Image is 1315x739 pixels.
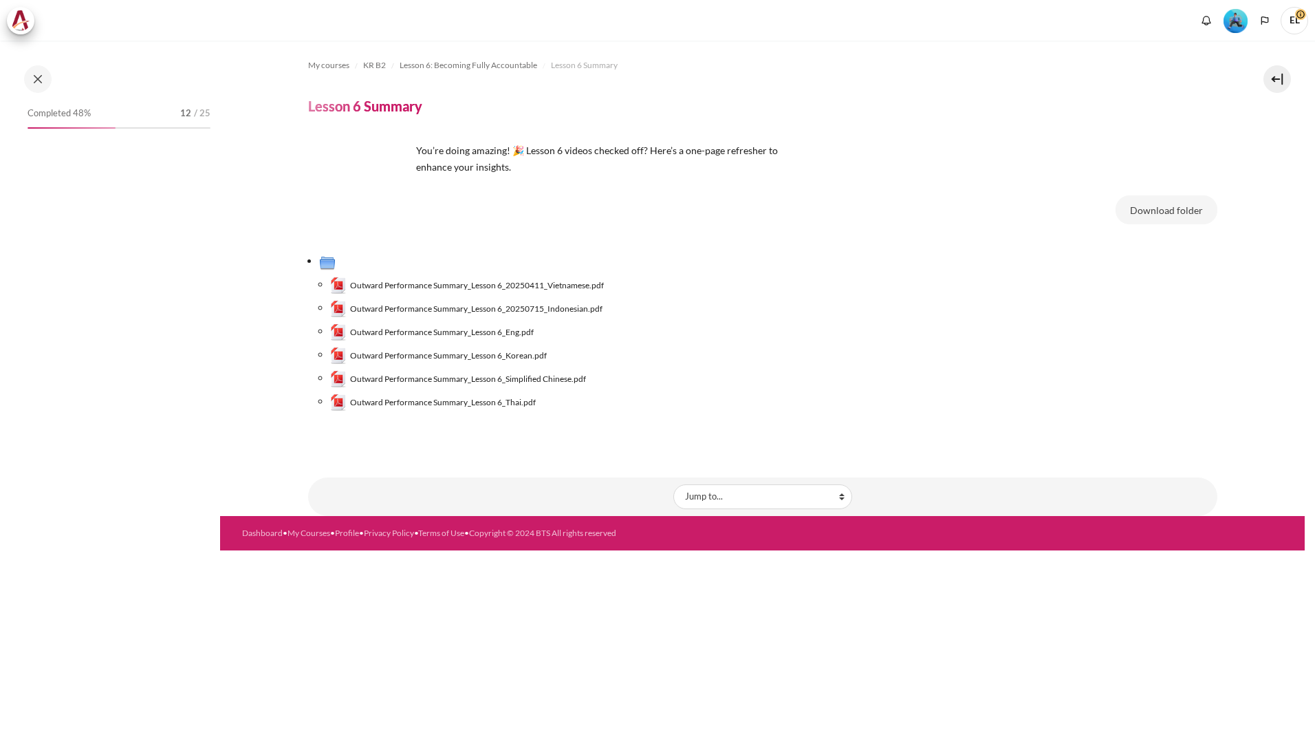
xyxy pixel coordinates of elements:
[1116,195,1217,224] button: Download folder
[400,57,537,74] a: Lesson 6: Becoming Fully Accountable
[350,279,604,292] span: Outward Performance Summary_Lesson 6_20250411_Vietnamese.pdf
[330,347,547,364] a: Outward Performance Summary_Lesson 6_Korean.pdfOutward Performance Summary_Lesson 6_Korean.pdf
[242,527,822,539] div: • • • • •
[418,528,464,538] a: Terms of Use
[194,107,210,120] span: / 25
[416,144,778,173] span: You’re doing amazing! 🎉 Lesson 6 videos checked off? Here’s a one-page refresher to enhance your ...
[350,303,602,315] span: Outward Performance Summary_Lesson 6_20250715_Indonesian.pdf
[350,326,534,339] span: Outward Performance Summary_Lesson 6_Eng.pdf
[330,277,605,294] a: Outward Performance Summary_Lesson 6_20250411_Vietnamese.pdfOutward Performance Summary_Lesson 6_...
[1196,10,1217,31] div: Show notification window with no new notifications
[330,394,536,411] a: Outward Performance Summary_Lesson 6_Thai.pdfOutward Performance Summary_Lesson 6_Thai.pdf
[330,301,347,317] img: Outward Performance Summary_Lesson 6_20250715_Indonesian.pdf
[350,350,547,362] span: Outward Performance Summary_Lesson 6_Korean.pdf
[363,59,386,72] span: KR B2
[330,324,347,341] img: Outward Performance Summary_Lesson 6_Eng.pdf
[335,528,359,538] a: Profile
[1224,9,1248,33] img: Level #3
[330,394,347,411] img: Outward Performance Summary_Lesson 6_Thai.pdf
[364,528,414,538] a: Privacy Policy
[551,59,618,72] span: Lesson 6 Summary
[28,107,91,120] span: Completed 48%
[330,347,347,364] img: Outward Performance Summary_Lesson 6_Korean.pdf
[1254,10,1275,31] button: Languages
[400,59,537,72] span: Lesson 6: Becoming Fully Accountable
[469,528,616,538] a: Copyright © 2024 BTS All rights reserved
[242,528,283,538] a: Dashboard
[28,127,116,129] div: 48%
[287,528,330,538] a: My Courses
[308,59,349,72] span: My courses
[180,107,191,120] span: 12
[350,373,586,385] span: Outward Performance Summary_Lesson 6_Simplified Chinese.pdf
[551,57,618,74] a: Lesson 6 Summary
[330,324,534,341] a: Outward Performance Summary_Lesson 6_Eng.pdfOutward Performance Summary_Lesson 6_Eng.pdf
[308,97,422,115] h4: Lesson 6 Summary
[308,142,411,245] img: sfrf
[330,371,347,387] img: Outward Performance Summary_Lesson 6_Simplified Chinese.pdf
[308,54,1217,76] nav: Navigation bar
[350,396,536,409] span: Outward Performance Summary_Lesson 6_Thai.pdf
[1281,7,1308,34] a: User menu
[220,41,1305,516] section: Content
[1281,7,1308,34] span: EL
[330,371,587,387] a: Outward Performance Summary_Lesson 6_Simplified Chinese.pdfOutward Performance Summary_Lesson 6_S...
[363,57,386,74] a: KR B2
[1218,8,1253,33] a: Level #3
[308,57,349,74] a: My courses
[330,277,347,294] img: Outward Performance Summary_Lesson 6_20250411_Vietnamese.pdf
[1224,8,1248,33] div: Level #3
[330,301,603,317] a: Outward Performance Summary_Lesson 6_20250715_Indonesian.pdfOutward Performance Summary_Lesson 6_...
[11,10,30,31] img: Architeck
[7,7,41,34] a: Architeck Architeck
